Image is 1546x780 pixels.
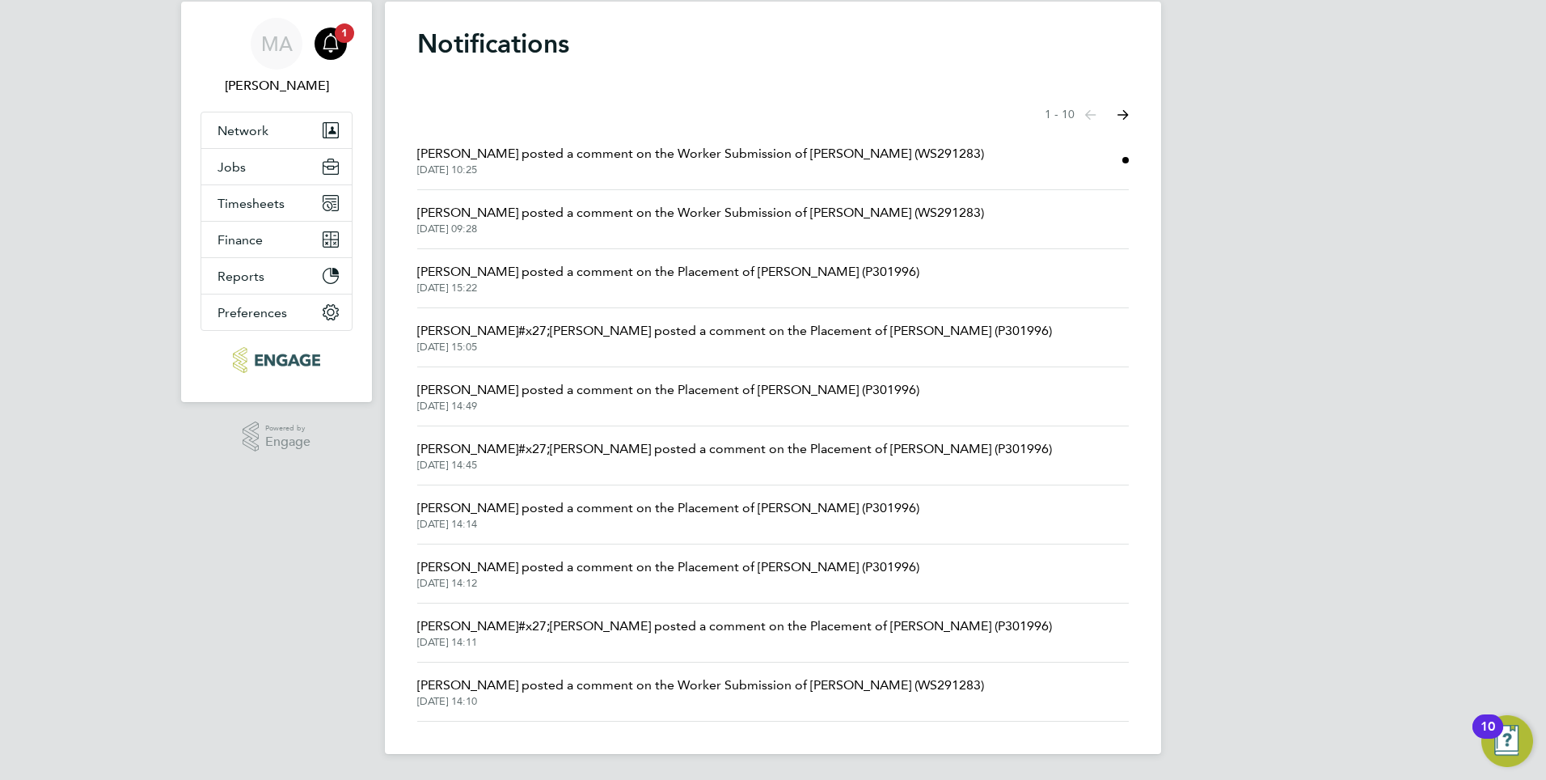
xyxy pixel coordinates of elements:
[218,269,264,284] span: Reports
[315,18,347,70] a: 1
[1481,715,1533,767] button: Open Resource Center, 10 new notifications
[417,380,919,400] span: [PERSON_NAME] posted a comment on the Placement of [PERSON_NAME] (P301996)
[417,262,919,295] a: [PERSON_NAME] posted a comment on the Placement of [PERSON_NAME] (P301996)[DATE] 15:22
[417,617,1052,636] span: [PERSON_NAME]#x27;[PERSON_NAME] posted a comment on the Placement of [PERSON_NAME] (P301996)
[233,347,319,373] img: ncclondon-logo-retina.png
[417,144,984,163] span: [PERSON_NAME] posted a comment on the Worker Submission of [PERSON_NAME] (WS291283)
[417,459,1052,472] span: [DATE] 14:45
[265,422,310,435] span: Powered by
[1045,99,1129,131] nav: Select page of notifications list
[417,28,1129,60] h1: Notifications
[201,258,352,294] button: Reports
[417,223,984,235] span: [DATE] 09:28
[417,617,1052,649] a: [PERSON_NAME]#x27;[PERSON_NAME] posted a comment on the Placement of [PERSON_NAME] (P301996)[DATE...
[417,163,984,176] span: [DATE] 10:25
[417,203,984,235] a: [PERSON_NAME] posted a comment on the Worker Submission of [PERSON_NAME] (WS291283)[DATE] 09:28
[335,23,354,43] span: 1
[417,400,919,413] span: [DATE] 14:49
[417,676,984,695] span: [PERSON_NAME] posted a comment on the Worker Submission of [PERSON_NAME] (WS291283)
[218,159,246,175] span: Jobs
[417,557,919,590] a: [PERSON_NAME] posted a comment on the Placement of [PERSON_NAME] (P301996)[DATE] 14:12
[417,439,1052,459] span: [PERSON_NAME]#x27;[PERSON_NAME] posted a comment on the Placement of [PERSON_NAME] (P301996)
[265,435,310,449] span: Engage
[201,347,353,373] a: Go to home page
[218,196,285,211] span: Timesheets
[201,149,352,184] button: Jobs
[417,557,919,577] span: [PERSON_NAME] posted a comment on the Placement of [PERSON_NAME] (P301996)
[417,262,919,282] span: [PERSON_NAME] posted a comment on the Placement of [PERSON_NAME] (P301996)
[1045,107,1075,123] span: 1 - 10
[201,185,352,221] button: Timesheets
[201,18,353,95] a: MA[PERSON_NAME]
[1481,727,1495,748] div: 10
[417,498,919,531] a: [PERSON_NAME] posted a comment on the Placement of [PERSON_NAME] (P301996)[DATE] 14:14
[218,123,268,138] span: Network
[201,222,352,257] button: Finance
[417,695,984,708] span: [DATE] 14:10
[417,518,919,531] span: [DATE] 14:14
[261,33,293,54] span: MA
[201,112,352,148] button: Network
[201,295,352,330] button: Preferences
[417,676,984,708] a: [PERSON_NAME] posted a comment on the Worker Submission of [PERSON_NAME] (WS291283)[DATE] 14:10
[417,144,984,176] a: [PERSON_NAME] posted a comment on the Worker Submission of [PERSON_NAME] (WS291283)[DATE] 10:25
[243,422,311,452] a: Powered byEngage
[218,232,263,248] span: Finance
[201,76,353,95] span: Mahnaz Asgari Joorshari
[417,321,1052,354] a: [PERSON_NAME]#x27;[PERSON_NAME] posted a comment on the Placement of [PERSON_NAME] (P301996)[DATE...
[417,282,919,295] span: [DATE] 15:22
[417,203,984,223] span: [PERSON_NAME] posted a comment on the Worker Submission of [PERSON_NAME] (WS291283)
[417,380,919,413] a: [PERSON_NAME] posted a comment on the Placement of [PERSON_NAME] (P301996)[DATE] 14:49
[417,321,1052,341] span: [PERSON_NAME]#x27;[PERSON_NAME] posted a comment on the Placement of [PERSON_NAME] (P301996)
[417,341,1052,354] span: [DATE] 15:05
[181,2,372,402] nav: Main navigation
[417,439,1052,472] a: [PERSON_NAME]#x27;[PERSON_NAME] posted a comment on the Placement of [PERSON_NAME] (P301996)[DATE...
[417,498,919,518] span: [PERSON_NAME] posted a comment on the Placement of [PERSON_NAME] (P301996)
[417,577,919,590] span: [DATE] 14:12
[218,305,287,320] span: Preferences
[417,636,1052,649] span: [DATE] 14:11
